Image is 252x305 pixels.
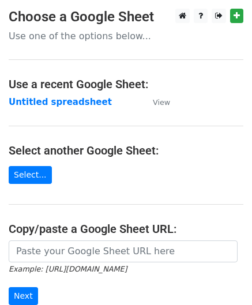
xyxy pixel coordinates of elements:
small: View [153,98,170,107]
input: Next [9,287,38,305]
h3: Choose a Google Sheet [9,9,243,25]
h4: Use a recent Google Sheet: [9,77,243,91]
p: Use one of the options below... [9,30,243,42]
input: Paste your Google Sheet URL here [9,240,238,262]
h4: Select another Google Sheet: [9,144,243,157]
a: Untitled spreadsheet [9,97,112,107]
small: Example: [URL][DOMAIN_NAME] [9,265,127,273]
h4: Copy/paste a Google Sheet URL: [9,222,243,236]
a: View [141,97,170,107]
a: Select... [9,166,52,184]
